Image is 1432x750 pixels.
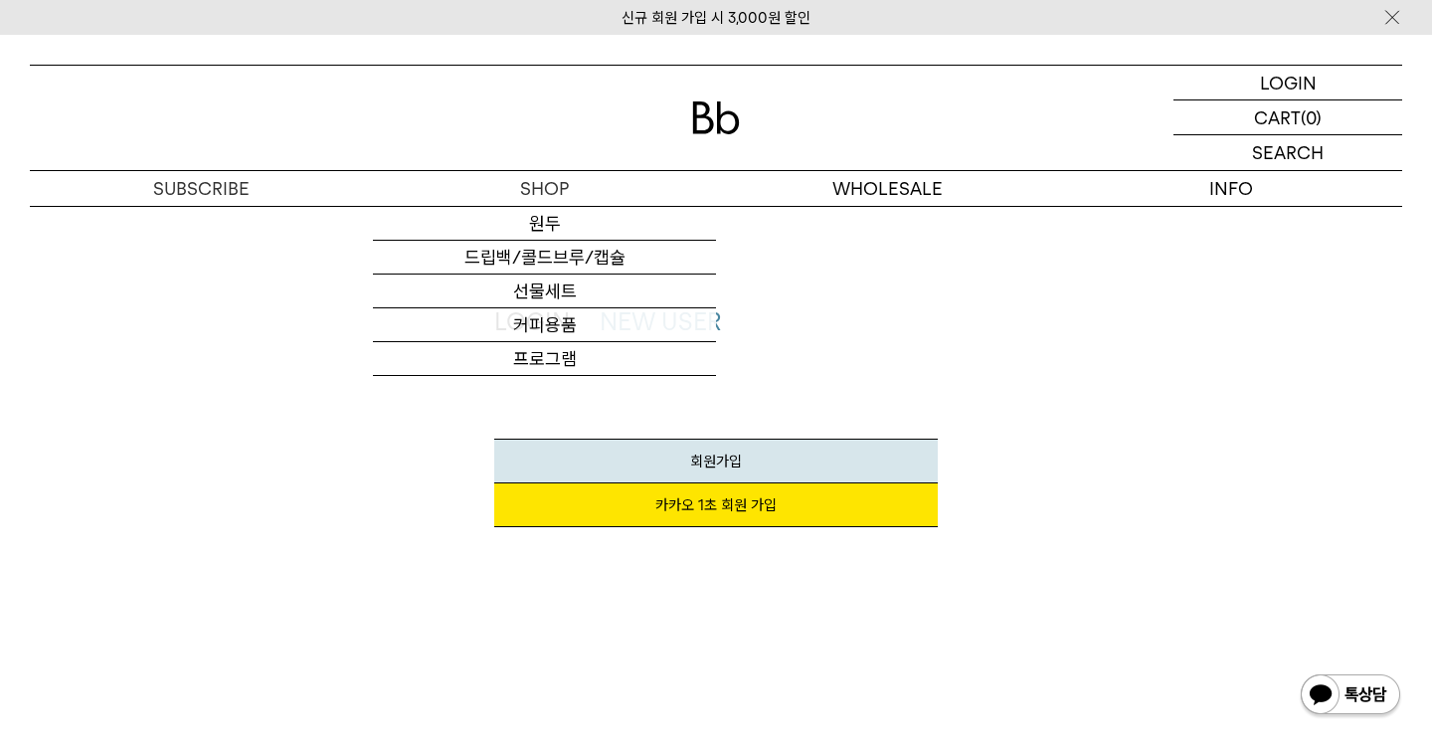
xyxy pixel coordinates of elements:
a: CART (0) [1173,100,1402,135]
p: SEARCH [1252,135,1324,170]
img: 카카오톡 채널 1:1 채팅 버튼 [1299,672,1402,720]
a: 커피용품 [373,308,716,342]
a: 회원가입 [494,439,939,483]
p: WHOLESALE [716,171,1059,206]
p: INFO [1059,171,1402,206]
a: 카카오 1초 회원 가입 [494,483,939,527]
a: 신규 회원 가입 시 3,000원 할인 [622,9,810,27]
img: 로고 [692,101,740,134]
p: CART [1254,100,1301,134]
a: SHOP [373,171,716,206]
a: 드립백/콜드브루/캡슐 [373,241,716,275]
a: SUBSCRIBE [30,171,373,206]
a: 선물세트 [373,275,716,308]
a: LOGIN [1173,66,1402,100]
a: 프로그램 [373,342,716,376]
p: (0) [1301,100,1322,134]
a: 원두 [373,207,716,241]
p: LOGIN [1260,66,1317,99]
span: 회원가입 [690,453,742,470]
